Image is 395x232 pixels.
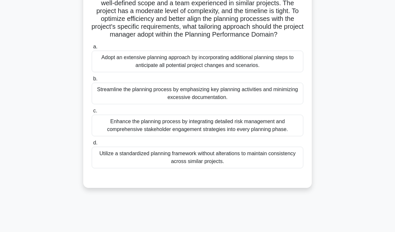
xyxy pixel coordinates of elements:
div: Enhance the planning process by integrating detailed risk management and comprehensive stakeholde... [92,115,303,136]
div: Streamline the planning process by emphasizing key planning activities and minimizing excessive d... [92,83,303,104]
span: d. [93,140,97,145]
span: b. [93,76,97,81]
div: Adopt an extensive planning approach by incorporating additional planning steps to anticipate all... [92,51,303,72]
span: c. [93,108,97,113]
div: Utilize a standardized planning framework without alterations to maintain consistency across simi... [92,147,303,168]
span: a. [93,44,97,49]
